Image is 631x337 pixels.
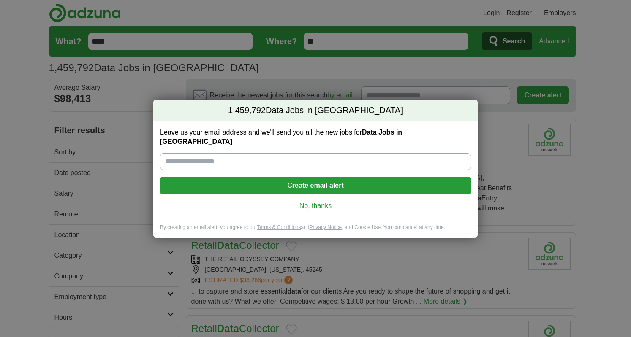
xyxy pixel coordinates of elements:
a: Terms & Conditions [257,224,301,230]
label: Leave us your email address and we'll send you all the new jobs for [160,128,471,146]
span: 1,459,792 [228,105,266,116]
div: By creating an email alert, you agree to our and , and Cookie Use. You can cancel at any time. [153,224,478,238]
h2: Data Jobs in [GEOGRAPHIC_DATA] [153,100,478,121]
button: Create email alert [160,177,471,194]
a: No, thanks [167,201,464,210]
a: Privacy Notice [310,224,342,230]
